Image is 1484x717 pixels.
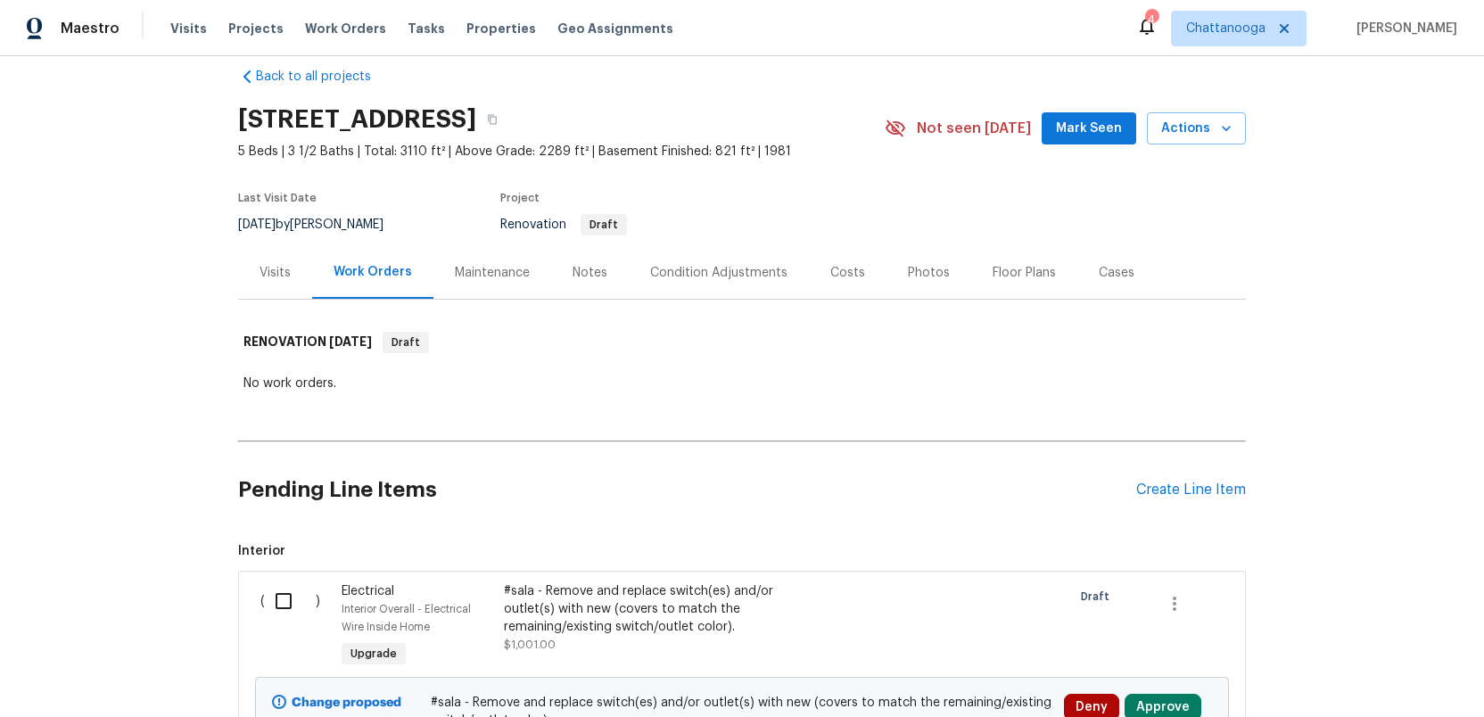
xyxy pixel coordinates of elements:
b: Change proposed [292,696,401,709]
span: Project [500,193,540,203]
div: #sala - Remove and replace switch(es) and/or outlet(s) with new (covers to match the remaining/ex... [504,582,818,636]
span: Last Visit Date [238,193,317,203]
span: Interior Overall - Electrical Wire Inside Home [342,604,471,632]
span: [DATE] [329,335,372,348]
span: Renovation [500,218,627,231]
span: Electrical [342,585,394,597]
div: Condition Adjustments [650,264,787,282]
button: Copy Address [476,103,508,136]
h2: [STREET_ADDRESS] [238,111,476,128]
h6: RENOVATION [243,332,372,353]
div: Cases [1099,264,1134,282]
span: $1,001.00 [504,639,556,650]
div: No work orders. [243,375,1241,392]
span: Mark Seen [1056,118,1122,140]
div: Costs [830,264,865,282]
span: Interior [238,542,1246,560]
div: Notes [573,264,607,282]
span: Upgrade [343,645,404,663]
div: Floor Plans [993,264,1056,282]
div: RENOVATION [DATE]Draft [238,314,1246,371]
div: Photos [908,264,950,282]
span: Draft [384,334,427,351]
div: by [PERSON_NAME] [238,214,405,235]
div: 4 [1145,11,1158,29]
div: ( ) [255,577,336,677]
button: Mark Seen [1042,112,1136,145]
div: Work Orders [334,263,412,281]
span: Draft [1081,588,1117,606]
span: Chattanooga [1186,20,1266,37]
div: Maintenance [455,264,530,282]
span: 5 Beds | 3 1/2 Baths | Total: 3110 ft² | Above Grade: 2289 ft² | Basement Finished: 821 ft² | 1981 [238,143,885,161]
span: Visits [170,20,207,37]
h2: Pending Line Items [238,449,1136,532]
div: Visits [260,264,291,282]
a: Back to all projects [238,68,409,86]
span: Maestro [61,20,120,37]
button: Actions [1147,112,1246,145]
span: Geo Assignments [557,20,673,37]
span: Not seen [DATE] [917,119,1031,137]
span: Actions [1161,118,1232,140]
span: [PERSON_NAME] [1349,20,1457,37]
span: Projects [228,20,284,37]
span: Work Orders [305,20,386,37]
span: Draft [582,219,625,230]
span: Tasks [408,22,445,35]
div: Create Line Item [1136,482,1246,499]
span: [DATE] [238,218,276,231]
span: Properties [466,20,536,37]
